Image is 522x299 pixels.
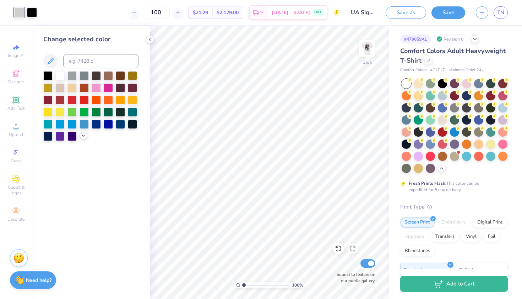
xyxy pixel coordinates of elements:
[431,6,465,19] button: Save
[9,132,23,137] span: Upload
[409,180,446,186] strong: Fresh Prints Flash:
[142,6,170,19] input: – –
[494,6,508,19] a: TN
[459,266,474,273] span: Puff Ink
[483,231,500,242] div: Foil
[497,9,504,17] span: TN
[43,35,138,44] div: Change selected color
[430,67,445,73] span: # C1717
[400,276,508,292] button: Add to Cart
[272,9,310,16] span: [DATE] - [DATE]
[360,41,374,56] img: Back
[292,282,303,288] span: 100 %
[314,10,322,15] span: FREE
[7,105,25,111] span: Add Text
[409,180,496,193] div: This color can be expedited for 5 day delivery.
[437,217,471,228] div: Embroidery
[4,184,28,196] span: Clipart & logos
[26,277,51,284] strong: Need help?
[193,9,208,16] span: $21.29
[63,54,138,68] input: e.g. 7428 c
[11,158,22,164] span: Greek
[8,79,24,85] span: Designs
[435,35,467,43] div: Revision 0
[217,9,239,16] span: $2,129.00
[346,5,380,20] input: Untitled Design
[448,67,484,73] span: Minimum Order: 24 +
[386,6,426,19] button: Save as
[400,67,426,73] span: Comfort Colors
[7,216,25,222] span: Decorate
[473,217,507,228] div: Digital Print
[333,271,375,284] label: Submit to feature on our public gallery.
[8,53,25,58] span: Image AI
[400,246,435,256] div: Rhinestones
[431,231,459,242] div: Transfers
[403,266,422,273] span: Standard
[400,203,508,211] div: Print Type
[461,231,481,242] div: Vinyl
[400,217,435,228] div: Screen Print
[400,47,506,65] span: Comfort Colors Adult Heavyweight T-Shirt
[400,231,429,242] div: Applique
[400,35,431,43] div: # 479059AL
[363,59,372,65] div: Back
